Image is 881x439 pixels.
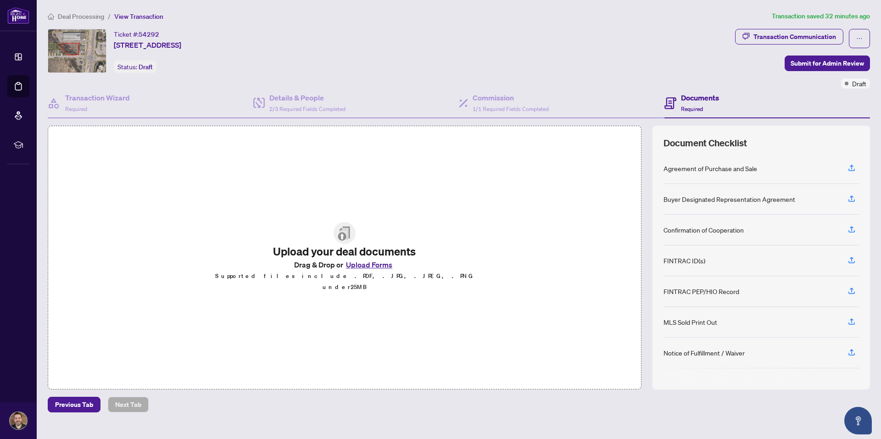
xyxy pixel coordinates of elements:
[65,106,87,112] span: Required
[735,29,843,44] button: Transaction Communication
[10,412,27,429] img: Profile Icon
[664,348,745,358] div: Notice of Fulfillment / Waiver
[334,222,356,244] img: File Upload
[664,225,744,235] div: Confirmation of Cooperation
[772,11,870,22] article: Transaction saved 32 minutes ago
[473,92,549,103] h4: Commission
[139,63,153,71] span: Draft
[108,11,111,22] li: /
[269,106,346,112] span: 2/3 Required Fields Completed
[215,244,474,259] h2: Upload your deal documents
[114,29,159,39] div: Ticket #:
[343,259,395,271] button: Upload Forms
[114,12,163,21] span: View Transaction
[664,137,747,150] span: Document Checklist
[856,35,863,42] span: ellipsis
[114,61,156,73] div: Status:
[664,256,705,266] div: FINTRAC ID(s)
[7,7,29,24] img: logo
[65,92,130,103] h4: Transaction Wizard
[55,397,93,412] span: Previous Tab
[294,259,395,271] span: Drag & Drop or
[785,56,870,71] button: Submit for Admin Review
[269,92,346,103] h4: Details & People
[114,39,181,50] span: [STREET_ADDRESS]
[852,78,866,89] span: Draft
[207,215,482,300] span: File UploadUpload your deal documentsDrag & Drop orUpload FormsSupported files include .PDF, .JPG...
[844,407,872,434] button: Open asap
[664,194,795,204] div: Buyer Designated Representation Agreement
[48,397,100,412] button: Previous Tab
[48,29,106,72] img: IMG-N12360490_1.jpg
[139,30,159,39] span: 54292
[48,13,54,20] span: home
[473,106,549,112] span: 1/1 Required Fields Completed
[108,397,149,412] button: Next Tab
[791,56,864,71] span: Submit for Admin Review
[664,163,757,173] div: Agreement of Purchase and Sale
[664,286,739,296] div: FINTRAC PEP/HIO Record
[681,92,719,103] h4: Documents
[215,271,474,293] p: Supported files include .PDF, .JPG, .JPEG, .PNG under 25 MB
[753,29,836,44] div: Transaction Communication
[681,106,703,112] span: Required
[58,12,104,21] span: Deal Processing
[664,317,717,327] div: MLS Sold Print Out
